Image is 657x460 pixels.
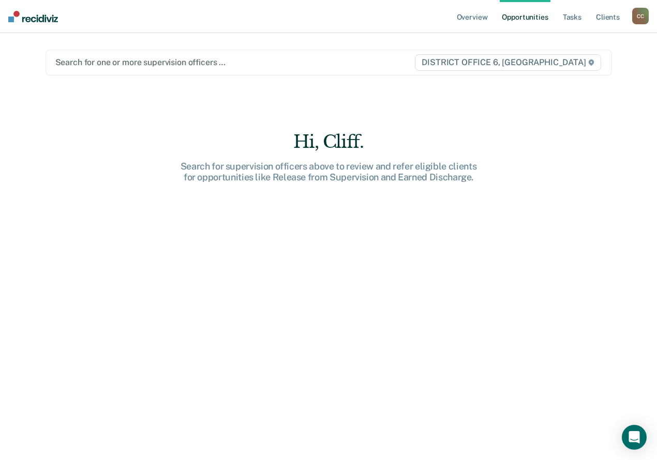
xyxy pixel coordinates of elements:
span: DISTRICT OFFICE 6, [GEOGRAPHIC_DATA] [415,54,601,71]
div: Open Intercom Messenger [622,425,647,450]
img: Recidiviz [8,11,58,22]
div: Hi, Cliff. [163,131,494,152]
div: C C [632,8,649,24]
button: CC [632,8,649,24]
div: Search for supervision officers above to review and refer eligible clients for opportunities like... [163,161,494,183]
